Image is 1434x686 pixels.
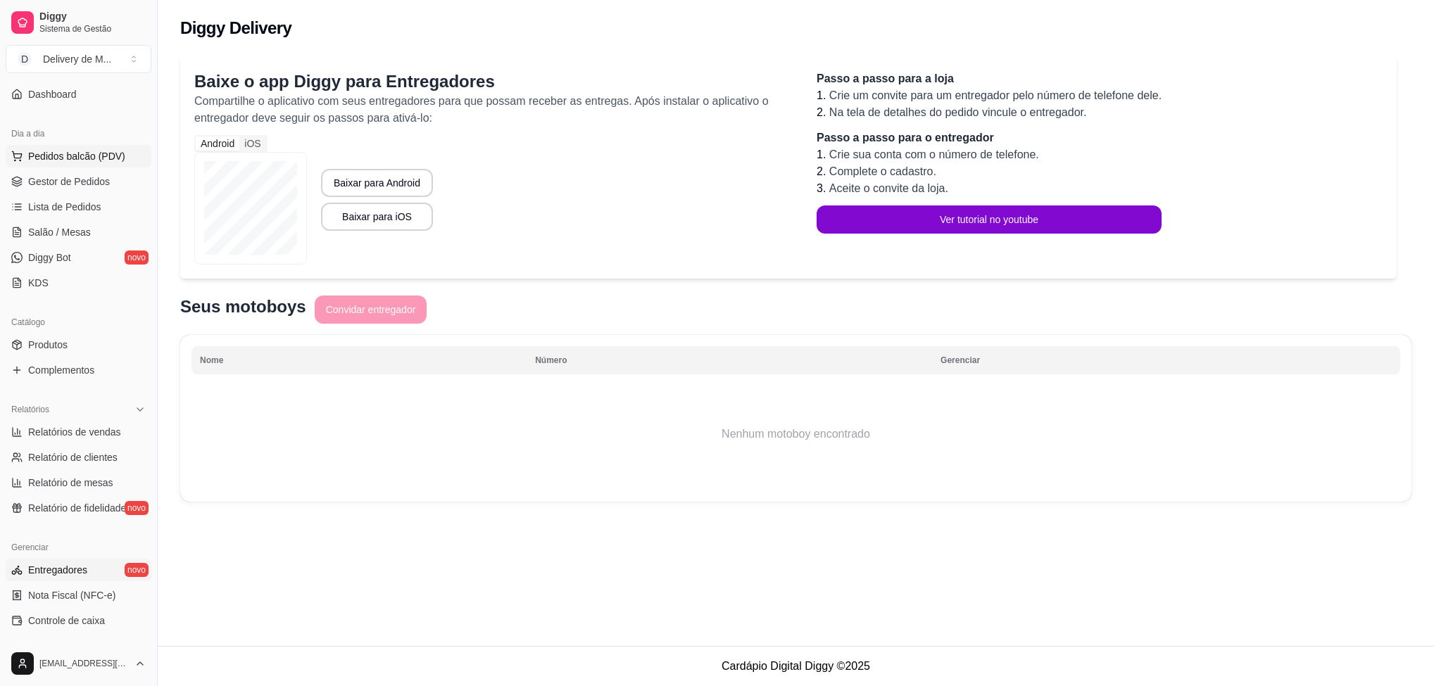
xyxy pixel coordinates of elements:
th: Nome [191,346,527,374]
span: Lista de Pedidos [28,200,101,214]
p: Seus motoboys [180,296,306,318]
span: Relatório de mesas [28,476,113,490]
td: Nenhum motoboy encontrado [191,378,1400,490]
a: Diggy Botnovo [6,246,151,269]
span: Relatório de clientes [28,450,118,464]
span: Gestor de Pedidos [28,174,110,189]
a: Controle de caixa [6,609,151,632]
li: 1. [817,87,1162,104]
span: Salão / Mesas [28,225,91,239]
a: Relatório de clientes [6,446,151,469]
span: Entregadores [28,563,87,577]
span: Crie um convite para um entregador pelo número de telefone dele. [829,89,1162,101]
p: Compartilhe o aplicativo com seus entregadores para que possam receber as entregas. Após instalar... [194,93,788,127]
a: Controle de fiado [6,635,151,657]
span: Nota Fiscal (NFC-e) [28,588,115,602]
span: Produtos [28,338,68,352]
div: Catálogo [6,311,151,334]
li: 2. [817,104,1162,121]
a: Complementos [6,359,151,381]
span: [EMAIL_ADDRESS][DOMAIN_NAME] [39,658,129,669]
a: Dashboard [6,83,151,106]
button: Baixar para iOS [321,203,433,231]
span: Controle de caixa [28,614,105,628]
a: Lista de Pedidos [6,196,151,218]
a: Produtos [6,334,151,356]
th: Gerenciar [932,346,1400,374]
li: 3. [817,180,1162,197]
div: iOS [239,136,265,151]
button: Ver tutorial no youtube [817,205,1162,234]
a: Salão / Mesas [6,221,151,243]
span: Complementos [28,363,94,377]
p: Passo a passo para o entregador [817,129,1162,146]
button: Pedidos balcão (PDV) [6,145,151,167]
span: Dashboard [28,87,77,101]
span: Sistema de Gestão [39,23,146,34]
li: 1. [817,146,1162,163]
p: Passo a passo para a loja [817,70,1162,87]
span: Relatórios de vendas [28,425,121,439]
span: Pedidos balcão (PDV) [28,149,125,163]
a: KDS [6,272,151,294]
a: Entregadoresnovo [6,559,151,581]
span: Relatório de fidelidade [28,501,126,515]
button: Baixar para Android [321,169,433,197]
button: Select a team [6,45,151,73]
a: Relatórios de vendas [6,421,151,443]
span: D [18,52,32,66]
div: Gerenciar [6,536,151,559]
span: Aceite o convite da loja. [829,182,948,194]
a: Relatório de fidelidadenovo [6,497,151,519]
span: Na tela de detalhes do pedido vincule o entregador. [829,106,1087,118]
p: Baixe o app Diggy para Entregadores [194,70,788,93]
div: Delivery de M ... [43,52,111,66]
a: DiggySistema de Gestão [6,6,151,39]
span: Complete o cadastro. [829,165,936,177]
span: Diggy Bot [28,250,71,265]
span: Controle de fiado [28,639,103,653]
div: Dia a dia [6,122,151,145]
div: Android [196,136,239,151]
a: Gestor de Pedidos [6,170,151,193]
span: KDS [28,276,49,290]
h2: Diggy Delivery [180,17,291,39]
span: Relatórios [11,404,49,415]
button: [EMAIL_ADDRESS][DOMAIN_NAME] [6,647,151,680]
li: 2. [817,163,1162,180]
th: Número [527,346,932,374]
span: Crie sua conta com o número de telefone. [829,148,1039,160]
span: Diggy [39,11,146,23]
a: Relatório de mesas [6,471,151,494]
a: Nota Fiscal (NFC-e) [6,584,151,606]
footer: Cardápio Digital Diggy © 2025 [158,646,1434,686]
